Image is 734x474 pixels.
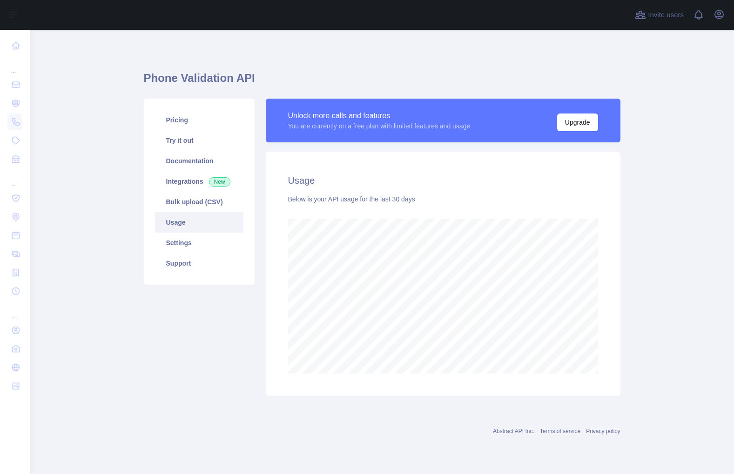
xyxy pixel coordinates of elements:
a: Bulk upload (CSV) [155,192,243,212]
span: Invite users [648,10,684,20]
a: Try it out [155,130,243,151]
a: Terms of service [540,428,580,434]
a: Integrations New [155,171,243,192]
div: Unlock more calls and features [288,110,471,121]
a: Usage [155,212,243,233]
a: Privacy policy [586,428,620,434]
a: Pricing [155,110,243,130]
a: Abstract API Inc. [493,428,534,434]
h1: Phone Validation API [144,71,620,93]
div: Below is your API usage for the last 30 days [288,194,598,204]
h2: Usage [288,174,598,187]
button: Invite users [633,7,686,22]
div: You are currently on a free plan with limited features and usage [288,121,471,131]
div: ... [7,301,22,320]
a: Settings [155,233,243,253]
a: Documentation [155,151,243,171]
div: ... [7,56,22,74]
button: Upgrade [557,113,598,131]
span: New [209,177,230,187]
div: ... [7,169,22,188]
a: Support [155,253,243,274]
